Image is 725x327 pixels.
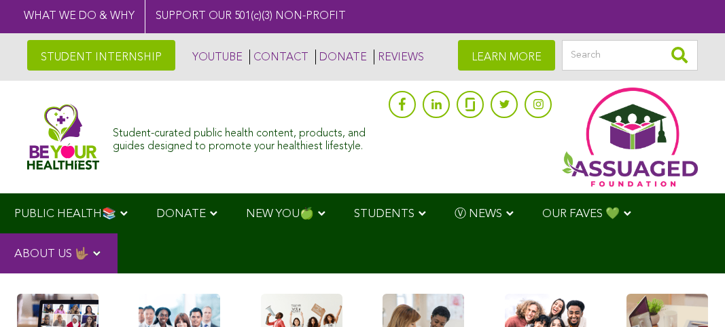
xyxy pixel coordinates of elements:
[113,121,382,153] div: Student-curated public health content, products, and guides designed to promote your healthiest l...
[14,248,89,260] span: ABOUT US 🤟🏽
[315,50,367,64] a: DONATE
[354,208,414,220] span: STUDENTS
[465,98,475,111] img: glassdoor
[542,208,620,220] span: OUR FAVES 💚
[189,50,243,64] a: YOUTUBE
[246,208,314,220] span: NEW YOU🍏
[562,88,698,187] img: Assuaged App
[374,50,424,64] a: REVIEWS
[156,208,206,220] span: DONATE
[27,40,175,71] a: STUDENT INTERNSHIP
[657,262,725,327] iframe: Chat Widget
[14,208,116,220] span: PUBLIC HEALTH📚
[455,208,502,220] span: Ⓥ NEWS
[249,50,308,64] a: CONTACT
[458,40,555,71] a: LEARN MORE
[562,40,698,71] input: Search
[27,104,99,170] img: Assuaged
